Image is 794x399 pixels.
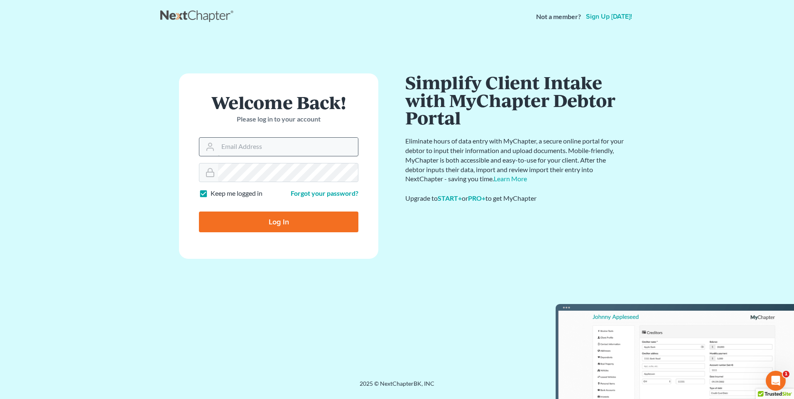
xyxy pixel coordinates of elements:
p: Please log in to your account [199,114,358,124]
span: 1 [783,371,789,377]
div: Upgrade to or to get MyChapter [405,194,625,203]
p: Eliminate hours of data entry with MyChapter, a secure online portal for your debtor to input the... [405,136,625,184]
h1: Simplify Client Intake with MyChapter Debtor Portal [405,73,625,127]
a: Forgot your password? [291,189,358,197]
input: Email Address [218,138,358,156]
a: Learn More [494,175,527,182]
input: Log In [199,212,358,232]
a: Sign up [DATE]! [584,13,634,20]
a: START+ [438,194,462,202]
label: Keep me logged in [211,189,262,198]
iframe: Intercom live chat [766,371,786,391]
a: PRO+ [468,194,485,202]
strong: Not a member? [536,12,581,22]
h1: Welcome Back! [199,93,358,111]
div: 2025 © NextChapterBK, INC [160,380,634,394]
